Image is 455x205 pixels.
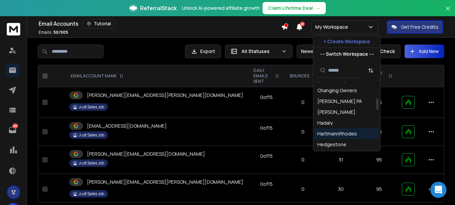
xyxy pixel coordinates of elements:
[315,24,351,30] p: My Workspace
[53,29,68,35] span: 50 / 905
[430,182,447,198] div: Open Intercom Messenger
[260,181,273,187] div: 0 of 15
[140,4,177,12] span: ReferralStack
[289,186,317,193] p: 0
[87,123,167,129] p: [EMAIL_ADDRESS][DOMAIN_NAME]
[263,2,326,14] button: Claim Lifetime Deal→
[78,191,104,197] p: Just Sales Job
[323,38,370,45] p: + Create Workspace
[313,35,380,48] button: + Create Workspace
[260,153,273,159] div: 0 of 15
[78,132,104,138] p: Just Sales Job
[321,174,360,205] td: 30
[317,141,346,148] div: Hedgestone
[360,174,398,205] td: 95
[87,179,243,185] p: [PERSON_NAME][EMAIL_ADDRESS][PERSON_NAME][DOMAIN_NAME]
[6,123,19,137] a: 4861
[360,146,398,174] td: 95
[260,125,273,131] div: 0 of 15
[290,73,309,79] p: BOUNCES
[71,73,123,79] div: EMAIL ACCOUNT NAME
[443,4,452,20] button: Close banner
[300,22,305,26] span: 50
[39,30,68,35] p: Emails :
[321,146,360,174] td: 31
[316,5,320,11] span: →
[289,156,317,163] p: 0
[317,98,362,105] div: [PERSON_NAME] PA
[317,130,357,137] div: HartmannRhodes
[78,104,104,110] p: Just Sales Job
[297,45,341,58] button: Newest
[320,51,374,57] p: --- Switch Workspace ---
[317,109,356,116] div: [PERSON_NAME]
[39,19,281,28] div: Email Accounts
[87,151,205,157] p: [PERSON_NAME][EMAIL_ADDRESS][DOMAIN_NAME]
[253,68,273,84] p: DAILY EMAILS SENT
[185,45,221,58] button: Export
[317,87,357,94] div: Changing Owners
[83,19,115,28] button: Tutorial
[242,48,279,55] p: All Statuses
[289,99,317,106] p: 0
[364,64,378,77] button: Sort by Sort A-Z
[13,123,18,129] p: 4861
[78,160,104,166] p: Just Sales Job
[401,24,438,30] p: Get Free Credits
[87,92,243,99] p: [PERSON_NAME][EMAIL_ADDRESS][PERSON_NAME][DOMAIN_NAME]
[289,128,317,135] p: 0
[387,20,443,34] button: Get Free Credits
[405,45,444,58] button: Add New
[317,120,333,126] div: Hadaly
[260,94,273,101] div: 0 of 15
[182,5,260,11] p: Unlock AI-powered affiliate growth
